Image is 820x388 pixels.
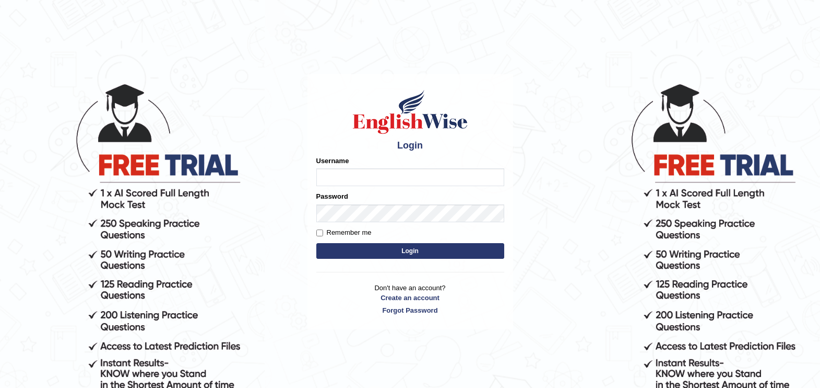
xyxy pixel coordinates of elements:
[316,191,348,201] label: Password
[316,227,372,238] label: Remember me
[316,293,504,303] a: Create an account
[316,305,504,315] a: Forgot Password
[316,243,504,259] button: Login
[316,141,504,151] h4: Login
[316,156,349,166] label: Username
[316,230,323,236] input: Remember me
[316,283,504,315] p: Don't have an account?
[351,88,470,135] img: Logo of English Wise sign in for intelligent practice with AI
